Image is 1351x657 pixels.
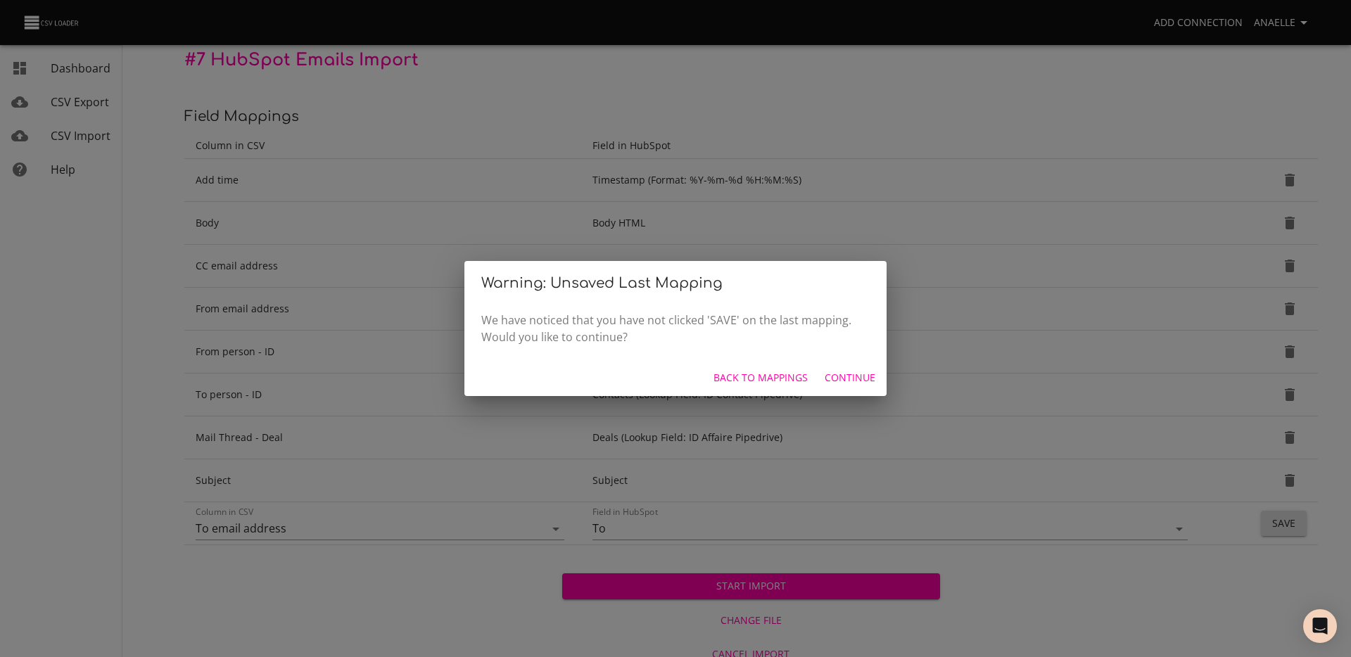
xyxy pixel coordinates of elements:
[481,272,870,295] h2: Warning: Unsaved Last Mapping
[1303,609,1337,643] div: Open Intercom Messenger
[819,365,881,391] button: Continue
[481,312,870,345] p: We have noticed that you have not clicked 'SAVE' on the last mapping. Would you like to continue?
[825,369,875,387] span: Continue
[708,365,813,391] button: Back to mappings
[713,369,808,387] span: Back to mappings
